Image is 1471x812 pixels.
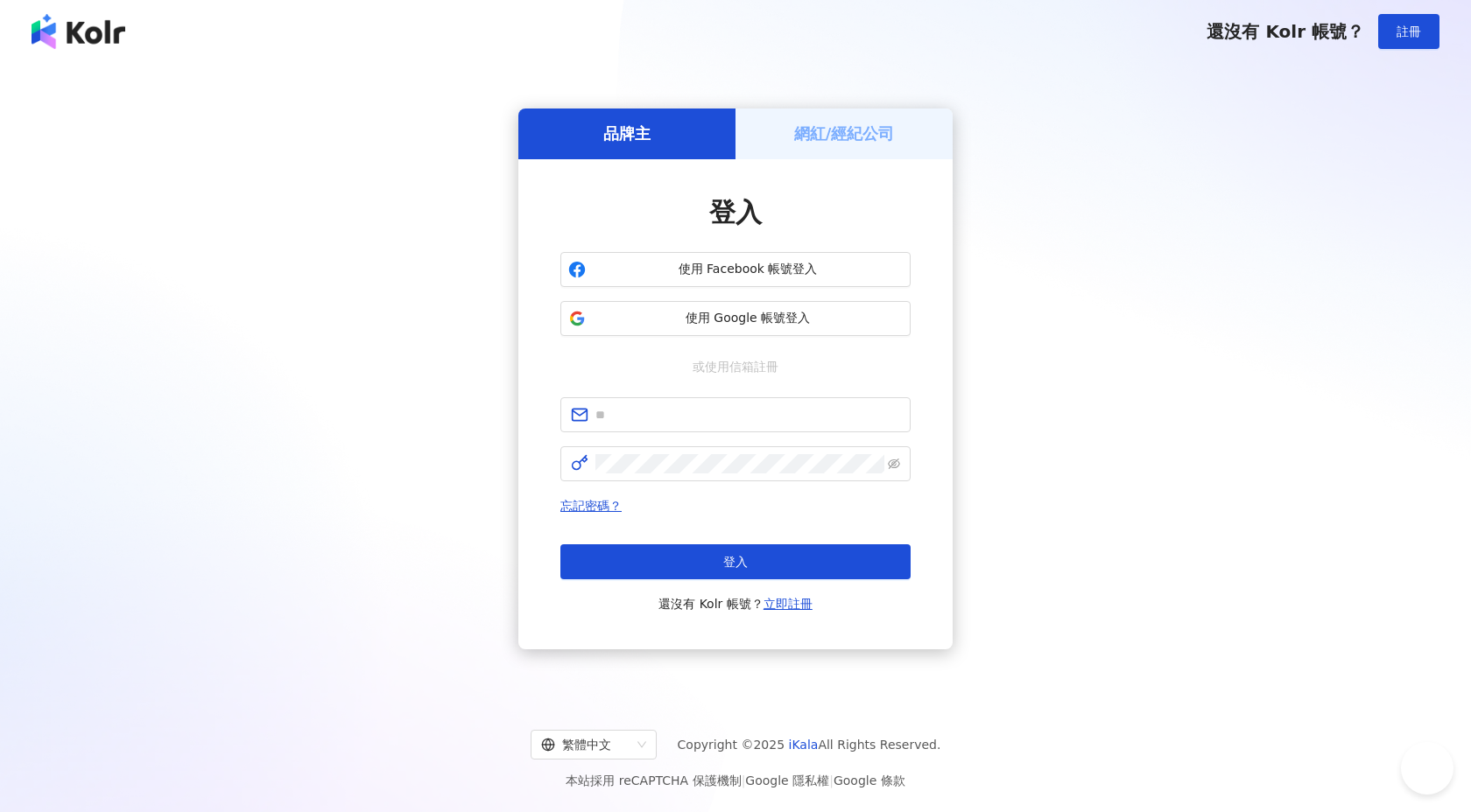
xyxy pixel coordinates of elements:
[603,122,651,144] h5: 品牌主
[764,597,813,611] a: 立即註冊
[829,773,834,787] span: |
[745,773,829,787] a: Google 隱私權
[678,734,941,755] span: Copyright © 2025 All Rights Reserved.
[593,261,903,278] span: 使用 Facebook 帳號登入
[560,544,911,579] button: 登入
[1401,742,1453,794] iframe: Help Scout Beacon - Open
[1207,21,1364,42] span: 還沒有 Kolr 帳號？
[789,738,819,752] a: iKala
[566,770,904,791] span: 本站採用 reCAPTCHA 保護機制
[658,593,813,614] span: 還沒有 Kolr 帳號？
[888,458,900,470] span: eye-invisible
[560,499,622,513] a: 忘記密碼？
[541,731,630,759] div: 繁體中文
[742,773,746,787] span: |
[560,252,911,287] button: 使用 Facebook 帳號登入
[834,773,905,787] a: Google 條款
[794,122,895,144] h5: 網紅/經紀公司
[1397,24,1421,38] span: 註冊
[32,14,125,49] img: logo
[723,555,748,569] span: 登入
[593,310,903,327] span: 使用 Google 帳號登入
[1378,14,1439,49] button: 註冊
[709,197,762,227] span: 登入
[680,357,791,376] span: 或使用信箱註冊
[560,301,911,336] button: 使用 Google 帳號登入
